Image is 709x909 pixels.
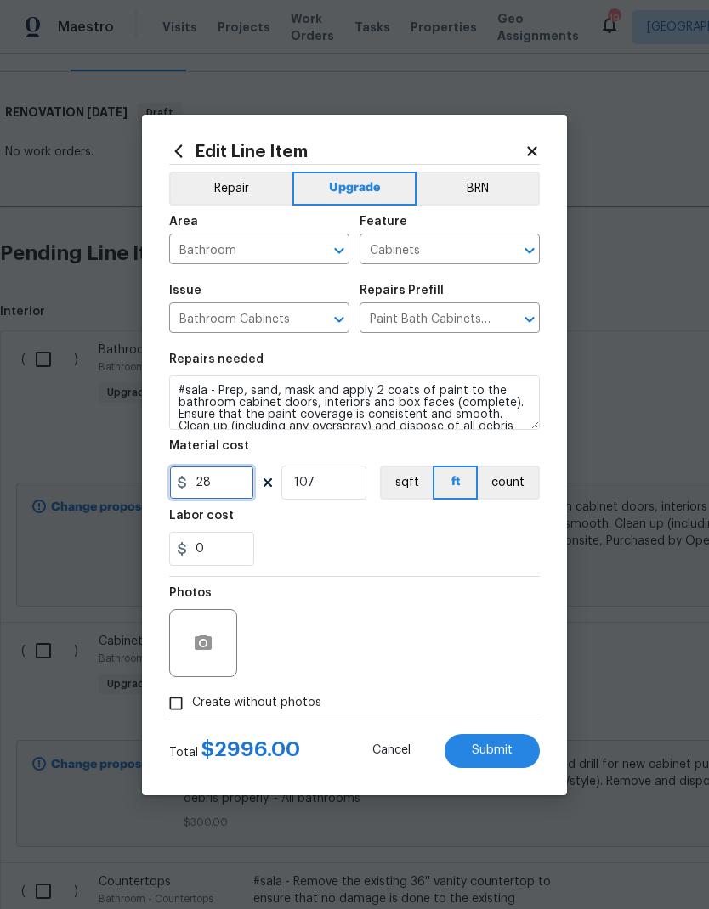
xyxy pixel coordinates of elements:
[169,142,525,161] h2: Edit Line Item
[169,587,212,599] h5: Photos
[518,308,542,331] button: Open
[478,466,540,500] button: count
[327,308,351,331] button: Open
[445,734,540,768] button: Submit
[169,375,540,430] textarea: #sala - Prep, sand, mask and apply 2 coats of paint to the bathroom cabinet doors, interiors and ...
[372,744,411,757] span: Cancel
[292,172,417,206] button: Upgrade
[169,440,249,452] h5: Material cost
[433,466,478,500] button: ft
[380,466,433,500] button: sqft
[169,741,300,761] div: Total
[169,285,201,296] h5: Issue
[360,285,444,296] h5: Repairs Prefill
[169,216,198,228] h5: Area
[417,172,540,206] button: BRN
[192,694,321,712] span: Create without photos
[169,510,234,522] h5: Labor cost
[327,239,351,263] button: Open
[169,353,264,365] h5: Repairs needed
[201,739,300,759] span: $ 2996.00
[472,744,513,757] span: Submit
[360,216,407,228] h5: Feature
[345,734,438,768] button: Cancel
[518,239,542,263] button: Open
[169,172,292,206] button: Repair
